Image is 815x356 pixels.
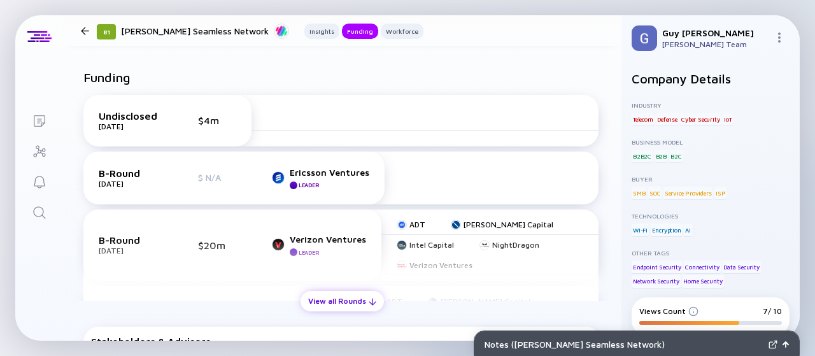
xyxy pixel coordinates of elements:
a: Verizon VenturesLeader [272,234,366,256]
div: Encryption [651,224,683,236]
button: Insights [304,24,339,39]
div: [PERSON_NAME] Team [662,39,769,49]
div: Buyer [632,175,790,183]
div: [DATE] [99,179,162,189]
div: Telecom [632,113,655,125]
a: Search [15,196,63,227]
div: SOC [648,187,662,199]
div: Other Tags [632,249,790,257]
img: Open Notes [783,341,789,348]
img: Expand Notes [769,340,777,349]
div: Connectivity [684,260,721,273]
div: Business Model [632,138,790,146]
h2: Funding [83,70,131,85]
div: 81 [97,24,116,39]
div: Views Count [639,306,698,316]
div: Service Providers [663,187,713,199]
div: Insights [304,25,339,38]
div: Network Security [632,275,681,288]
div: [PERSON_NAME] Capital [464,220,553,229]
button: Workforce [381,24,423,39]
div: ADT [409,220,425,229]
img: Guy Profile Picture [632,25,657,51]
div: Endpoint Security [632,260,683,273]
div: Workforce [381,25,423,38]
div: B2C [669,150,683,162]
div: B2B2C [632,150,653,162]
div: Undisclosed [99,110,162,122]
div: B2B [655,150,668,162]
div: Verizon Ventures [290,234,366,245]
div: [PERSON_NAME] Seamless Network [121,23,289,39]
a: Ericsson VenturesLeader [272,167,369,189]
a: Lists [15,104,63,135]
div: Funding [342,25,378,38]
div: SMB [632,187,646,199]
div: Home Security [682,275,723,288]
a: [PERSON_NAME] Capital [451,220,553,229]
div: 7/ 10 [763,306,782,316]
div: Technologies [632,212,790,220]
div: $4m [198,115,236,126]
div: [DATE] [99,122,162,131]
div: B-Round [99,167,162,179]
button: View all Rounds [301,291,384,311]
div: Stakeholders & Advisors [91,336,593,347]
div: $ N/A [198,172,236,183]
img: Menu [774,32,784,43]
div: Industry [632,101,790,109]
div: ISP [714,187,726,199]
button: Funding [342,24,378,39]
div: Ericsson Ventures [290,167,369,178]
div: Leader [299,182,319,189]
div: B-Round [99,234,162,246]
div: Guy [PERSON_NAME] [662,27,769,38]
a: ADT [397,220,425,229]
div: Data Security [722,260,760,273]
div: Defense [656,113,679,125]
div: Wi-Fi [632,224,649,236]
div: AI [684,224,692,236]
div: IoT [723,113,733,125]
a: Investor Map [15,135,63,166]
div: Cyber Security [680,113,721,125]
div: Notes ( [PERSON_NAME] Seamless Network ) [485,339,763,350]
h2: Company Details [632,71,790,86]
a: Reminders [15,166,63,196]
